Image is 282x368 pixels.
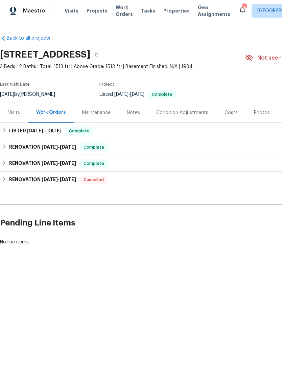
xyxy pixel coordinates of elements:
[99,92,176,97] span: Listed
[81,160,107,167] span: Complete
[81,144,107,151] span: Complete
[45,128,62,133] span: [DATE]
[42,161,58,166] span: [DATE]
[42,177,76,182] span: -
[127,109,140,116] div: Notes
[116,4,133,18] span: Work Orders
[42,177,58,182] span: [DATE]
[27,128,62,133] span: -
[114,92,144,97] span: -
[82,109,111,116] div: Maintenance
[66,128,92,134] span: Complete
[42,145,58,149] span: [DATE]
[65,7,78,14] span: Visits
[130,92,144,97] span: [DATE]
[36,109,66,116] div: Work Orders
[60,145,76,149] span: [DATE]
[9,143,76,151] h6: RENOVATION
[9,127,62,135] h6: LISTED
[149,92,175,96] span: Complete
[163,7,190,14] span: Properties
[242,4,246,11] div: 19
[198,4,230,18] span: Geo Assignments
[254,109,270,116] div: Photos
[8,109,20,116] div: Visits
[42,145,76,149] span: -
[225,109,238,116] div: Costs
[87,7,108,14] span: Projects
[9,176,76,184] h6: RENOVATION
[60,161,76,166] span: [DATE]
[81,176,107,183] span: Cancelled
[60,177,76,182] span: [DATE]
[90,48,102,61] button: Copy Address
[156,109,208,116] div: Condition Adjustments
[114,92,128,97] span: [DATE]
[141,8,155,13] span: Tasks
[27,128,43,133] span: [DATE]
[9,159,76,168] h6: RENOVATION
[99,82,114,86] span: Project
[42,161,76,166] span: -
[23,7,45,14] span: Maestro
